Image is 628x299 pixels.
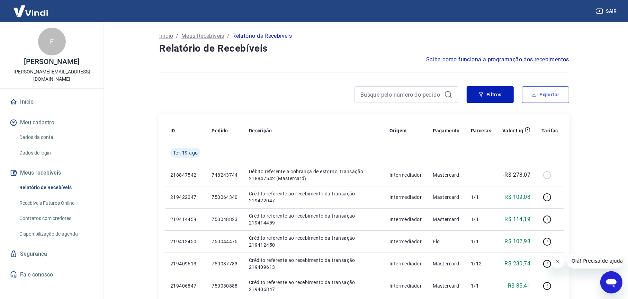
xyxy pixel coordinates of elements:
p: Intermediador [389,238,422,245]
p: R$ 114,19 [505,215,531,223]
button: Sair [595,5,620,18]
p: 750044475 [212,238,238,245]
p: 1/12 [471,260,491,267]
p: Pedido [212,127,228,134]
p: 219422047 [170,194,200,201]
h4: Relatório de Recebíveis [159,42,569,55]
p: 1/1 [471,216,491,223]
p: Mastercard [433,172,460,178]
p: 218847542 [170,172,200,178]
img: Vindi [8,0,53,21]
p: 750064340 [212,194,238,201]
a: Segurança [8,246,95,262]
p: [PERSON_NAME] [24,58,79,65]
p: 219409613 [170,260,200,267]
p: 748243744 [212,172,238,178]
a: Início [159,32,173,40]
p: Valor Líq. [502,127,525,134]
p: R$ 230,74 [505,260,531,268]
p: Crédito referente ao recebimento da transação 219412450 [249,235,378,248]
p: Mastercard [433,282,460,289]
p: Relatório de Recebíveis [232,32,292,40]
iframe: Fechar mensagem [551,255,565,269]
p: 1/1 [471,238,491,245]
p: Origem [389,127,406,134]
p: 1/1 [471,194,491,201]
p: - [471,172,491,178]
p: Descrição [249,127,272,134]
p: 750048823 [212,216,238,223]
button: Exportar [522,86,569,103]
a: Meus Recebíveis [181,32,224,40]
span: Ter, 19 ago [173,149,198,156]
button: Filtros [467,86,514,103]
p: R$ 102,98 [505,237,531,246]
iframe: Botão para abrir a janela de mensagens [600,271,622,293]
p: ID [170,127,175,134]
a: Disponibilização de agenda [17,227,95,241]
p: Elo [433,238,460,245]
p: Tarifas [541,127,558,134]
p: 219414459 [170,216,200,223]
a: Fale conosco [8,267,95,282]
p: 219406847 [170,282,200,289]
a: Dados de login [17,146,95,160]
p: 219412450 [170,238,200,245]
p: Intermediador [389,282,422,289]
p: Débito referente a cobrança de estorno, transação 218847542 (Mastercard) [249,168,378,182]
p: Intermediador [389,194,422,201]
a: Contratos com credores [17,211,95,226]
p: / [227,32,230,40]
a: Relatório de Recebíveis [17,181,95,195]
span: Olá! Precisa de ajuda? [4,5,58,10]
p: -R$ 278,07 [503,171,530,179]
p: R$ 85,41 [508,282,530,290]
p: Intermediador [389,172,422,178]
p: Crédito referente ao recebimento da transação 219422047 [249,190,378,204]
div: F [38,28,66,55]
p: 750030888 [212,282,238,289]
a: Início [8,94,95,109]
a: Recebíveis Futuros Online [17,196,95,210]
p: 750037783 [212,260,238,267]
button: Meus recebíveis [8,165,95,181]
p: Mastercard [433,194,460,201]
p: Pagamento [433,127,460,134]
a: Dados da conta [17,130,95,144]
button: Meu cadastro [8,115,95,130]
p: Intermediador [389,260,422,267]
p: R$ 109,08 [505,193,531,201]
p: [PERSON_NAME][EMAIL_ADDRESS][DOMAIN_NAME] [6,68,98,83]
p: Mastercard [433,216,460,223]
p: 1/1 [471,282,491,289]
p: Crédito referente ao recebimento da transação 219414459 [249,212,378,226]
input: Busque pelo número do pedido [360,89,441,100]
p: Mastercard [433,260,460,267]
a: Saiba como funciona a programação dos recebimentos [426,55,569,64]
p: Parcelas [471,127,491,134]
p: Crédito referente ao recebimento da transação 219409613 [249,257,378,271]
p: / [176,32,178,40]
p: Crédito referente ao recebimento da transação 219406847 [249,279,378,293]
p: Intermediador [389,216,422,223]
iframe: Mensagem da empresa [567,253,622,269]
